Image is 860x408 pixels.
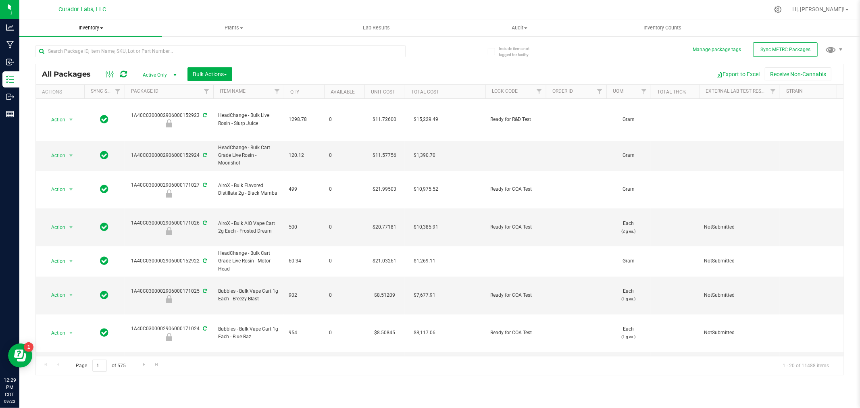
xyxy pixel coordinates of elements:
[44,289,66,301] span: Action
[766,85,780,98] a: Filter
[19,19,162,36] a: Inventory
[611,295,646,303] p: (1 g ea.)
[123,257,214,265] div: 1A40C0300002906000152922
[329,185,360,193] span: 0
[305,19,448,36] a: Lab Results
[202,258,207,264] span: Sync from Compliance System
[123,112,214,127] div: 1A40C0300002906000152923
[4,377,16,398] p: 12:29 PM CDT
[44,256,66,267] span: Action
[111,85,125,98] a: Filter
[611,220,646,235] span: Each
[218,144,279,167] span: HeadChange - Bulk Cart Grade Live Rosin - Moonshot
[364,99,405,141] td: $11.72600
[410,150,439,161] span: $1,390.70
[410,289,439,301] span: $7,677.91
[611,185,646,193] span: Gram
[6,110,14,118] inline-svg: Reports
[637,85,651,98] a: Filter
[490,116,541,123] span: Ready for R&D Test
[289,116,319,123] span: 1298.78
[202,326,207,331] span: Sync from Compliance System
[123,219,214,235] div: 1A40C0300002906000171026
[35,45,406,57] input: Search Package ID, Item Name, SKU, Lot or Part Number...
[611,116,646,123] span: Gram
[218,287,279,303] span: Bubbles - Bulk Vape Cart 1g Each - Breezy Blast
[6,75,14,83] inline-svg: Inventory
[100,327,109,338] span: In Sync
[364,208,405,246] td: $20.77181
[66,150,76,161] span: select
[633,24,692,31] span: Inventory Counts
[490,185,541,193] span: Ready for COA Test
[753,42,818,57] button: Sync METRC Packages
[533,85,546,98] a: Filter
[410,221,442,233] span: $10,385.91
[218,182,279,197] span: AiroX - Bulk Flavored Distillate 2g - Black Mamba
[58,6,106,13] span: Curador Labs, LLC
[492,88,518,94] a: Lock Code
[187,67,232,81] button: Bulk Actions
[711,67,765,81] button: Export to Excel
[704,223,775,231] span: NotSubmitted
[66,256,76,267] span: select
[490,329,541,337] span: Ready for COA Test
[42,89,81,95] div: Actions
[329,257,360,265] span: 0
[593,85,606,98] a: Filter
[42,70,99,79] span: All Packages
[66,114,76,125] span: select
[131,88,158,94] a: Package ID
[499,46,539,58] span: Include items not tagged for facility
[6,93,14,101] inline-svg: Outbound
[289,223,319,231] span: 500
[611,325,646,341] span: Each
[202,182,207,188] span: Sync from Compliance System
[613,88,623,94] a: UOM
[66,184,76,195] span: select
[69,360,133,372] span: Page of 575
[704,329,775,337] span: NotSubmitted
[490,223,541,231] span: Ready for COA Test
[331,89,355,95] a: Available
[657,89,686,95] a: Total THC%
[773,6,783,13] div: Manage settings
[123,295,214,303] div: Ready for COA Test
[552,88,573,94] a: Order Id
[289,152,319,159] span: 120.12
[776,360,835,372] span: 1 - 20 of 11488 items
[786,88,803,94] a: Strain
[329,152,360,159] span: 0
[290,89,299,95] a: Qty
[6,41,14,49] inline-svg: Manufacturing
[329,223,360,231] span: 0
[100,114,109,125] span: In Sync
[329,116,360,123] span: 0
[218,250,279,273] span: HeadChange - Bulk Cart Grade Live Rosin - Motor Head
[202,220,207,226] span: Sync from Compliance System
[24,342,33,352] iframe: Resource center unread badge
[704,257,775,265] span: NotSubmitted
[611,227,646,235] p: (2 g ea.)
[218,112,279,127] span: HeadChange - Bulk Live Rosin - Slurp Juice
[410,114,442,125] span: $15,229.49
[352,24,401,31] span: Lab Results
[123,355,214,371] div: 1A40C0300002906000148755
[6,23,14,31] inline-svg: Analytics
[704,291,775,299] span: NotSubmitted
[151,360,162,371] a: Go to the last page
[123,333,214,341] div: Ready for COA Test
[364,314,405,352] td: $8.50845
[611,257,646,265] span: Gram
[44,327,66,339] span: Action
[611,287,646,303] span: Each
[44,222,66,233] span: Action
[200,85,213,98] a: Filter
[364,277,405,314] td: $8.51209
[123,325,214,341] div: 1A40C0300002906000171024
[611,333,646,341] p: (1 g ea.)
[289,329,319,337] span: 954
[123,189,214,198] div: Ready for COA Test
[123,119,214,127] div: Ready for R&D Test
